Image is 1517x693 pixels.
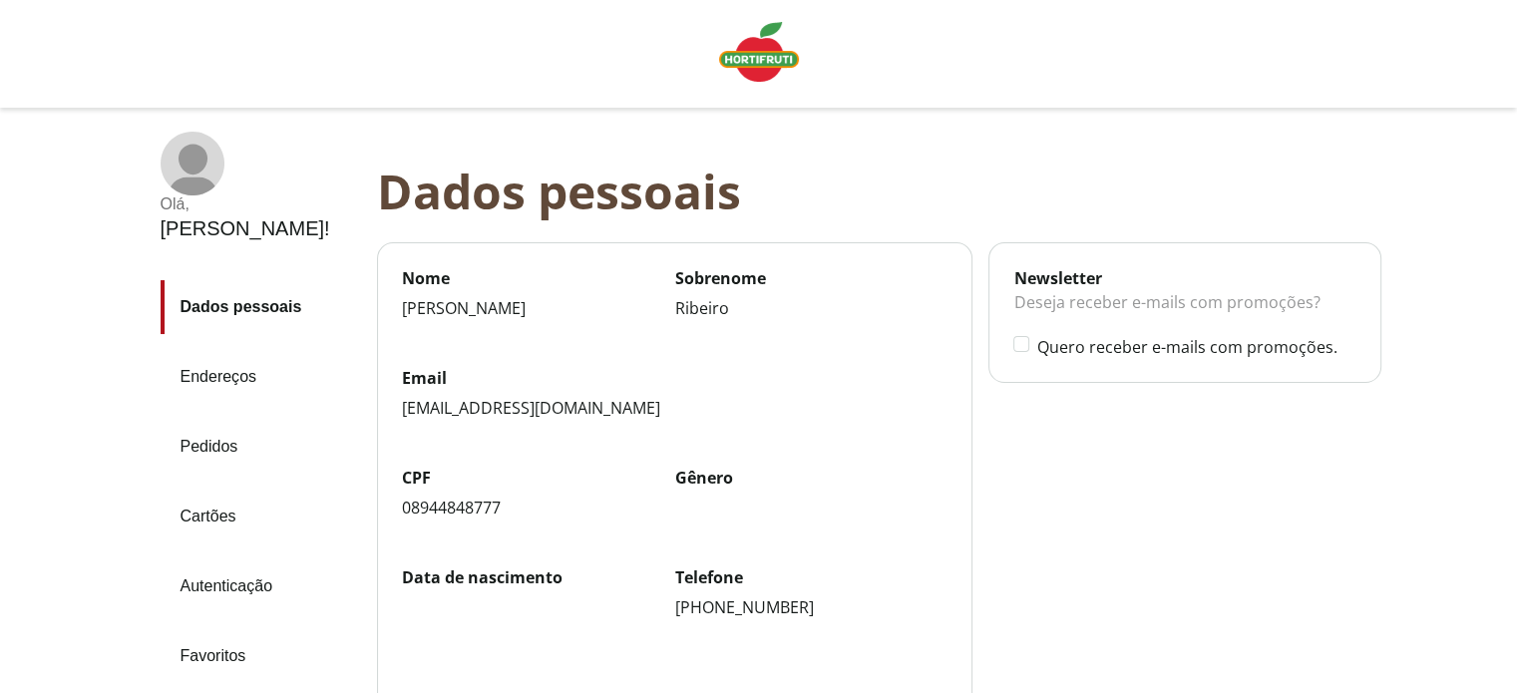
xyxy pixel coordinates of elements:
[675,267,948,289] label: Sobrenome
[402,497,675,519] div: 08944848777
[402,467,675,489] label: CPF
[1013,267,1355,289] div: Newsletter
[402,566,675,588] label: Data de nascimento
[711,14,807,94] a: Logo
[675,297,948,319] div: Ribeiro
[1036,336,1355,358] label: Quero receber e-mails com promoções.
[161,350,361,404] a: Endereços
[402,397,948,419] div: [EMAIL_ADDRESS][DOMAIN_NAME]
[161,217,330,240] div: [PERSON_NAME] !
[675,566,948,588] label: Telefone
[377,164,1397,218] div: Dados pessoais
[402,267,675,289] label: Nome
[161,280,361,334] a: Dados pessoais
[161,195,330,213] div: Olá ,
[675,596,948,618] div: [PHONE_NUMBER]
[161,559,361,613] a: Autenticação
[675,467,948,489] label: Gênero
[161,420,361,474] a: Pedidos
[719,22,799,82] img: Logo
[1013,289,1355,335] div: Deseja receber e-mails com promoções?
[402,367,948,389] label: Email
[161,629,361,683] a: Favoritos
[161,490,361,543] a: Cartões
[402,297,675,319] div: [PERSON_NAME]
